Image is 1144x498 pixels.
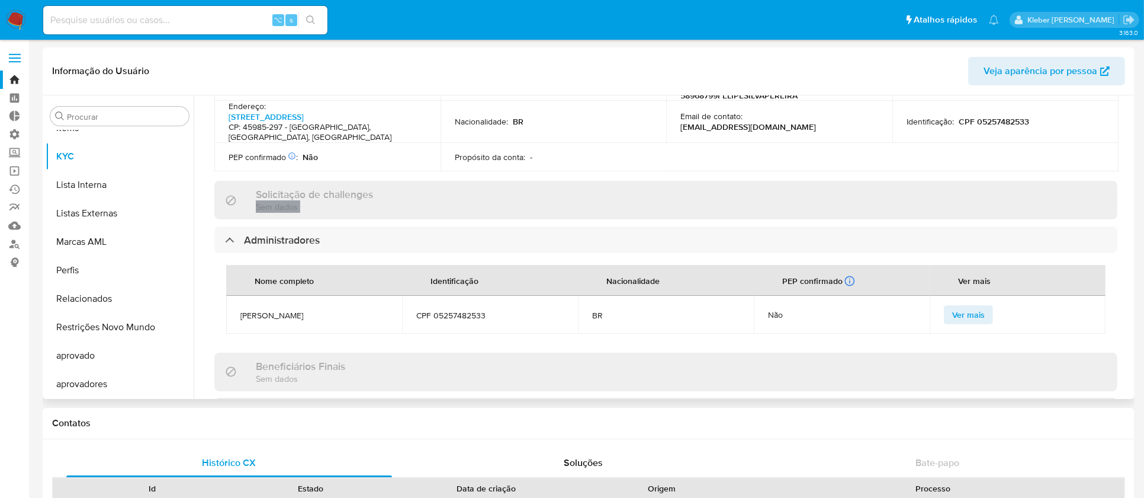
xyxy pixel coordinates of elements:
[298,12,323,28] button: search-icon
[46,199,194,228] button: Listas Externas
[989,15,999,25] a: Notificações
[416,266,493,295] div: Identificação
[43,12,327,28] input: Pesquise usuários ou casos...
[46,370,194,398] button: aprovadores
[52,417,1125,429] h1: Contatos
[680,79,873,101] p: 58968799FELIPESILVAPEREIRA 58968799FELIPESILVAPEREIRA
[214,226,1117,254] div: Administradores
[944,305,993,324] button: Ver mais
[768,309,915,320] div: Não
[240,483,381,494] div: Estado
[915,456,959,470] span: Bate-papo
[229,101,266,111] p: Endereço :
[46,341,194,370] button: aprovado
[914,14,977,26] span: Atalhos rápidos
[52,65,149,77] h1: Informação do Usuário
[290,14,293,25] span: s
[229,122,422,143] h4: CP: 45985-297 - [GEOGRAPHIC_DATA], [GEOGRAPHIC_DATA], [GEOGRAPHIC_DATA]
[455,116,508,127] p: Nacionalidade :
[244,234,320,247] h3: Administradores
[240,266,328,295] div: Nome completo
[680,122,816,132] p: [EMAIL_ADDRESS][DOMAIN_NAME]
[455,152,525,162] p: Propósito da conta :
[46,228,194,256] button: Marcas AML
[592,483,733,494] div: Origem
[592,266,674,295] div: Nacionalidade
[46,285,194,313] button: Relacionados
[513,116,523,127] p: BR
[398,483,575,494] div: Data de criação
[303,152,318,162] p: Não
[1027,14,1119,25] p: kleber.bueno@mercadolivre.com
[240,310,388,321] span: [PERSON_NAME]
[274,14,282,25] span: ⌥
[46,256,194,285] button: Perfis
[256,201,373,212] p: Sem dados
[680,111,743,122] p: Email de contato :
[952,307,985,323] span: Ver mais
[959,116,1029,127] p: CPF 05257482533
[968,57,1125,85] button: Veja aparência por pessoa
[944,266,1005,295] div: Ver mais
[46,171,194,199] button: Lista Interna
[592,310,740,321] span: BR
[530,152,532,162] p: -
[907,116,954,127] p: Identificação :
[256,360,345,373] h3: Beneficiários Finais
[67,111,184,122] input: Procurar
[229,111,304,123] a: [STREET_ADDRESS]
[1123,14,1135,26] a: Sair
[46,142,194,171] button: KYC
[82,483,223,494] div: Id
[750,483,1116,494] div: Processo
[256,373,345,384] p: Sem dados
[256,188,373,201] h3: Solicitação de challenges
[229,152,298,162] p: PEP confirmado :
[214,353,1117,391] div: Beneficiários FinaisSem dados
[46,313,194,341] button: Restrições Novo Mundo
[214,181,1117,219] div: Solicitação de challengesSem dados
[416,310,564,321] span: CPF 05257482533
[55,111,65,121] button: Procurar
[202,456,256,470] span: Histórico CX
[782,275,856,287] div: PEP confirmado
[564,456,603,470] span: Soluções
[984,57,1097,85] span: Veja aparência por pessoa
